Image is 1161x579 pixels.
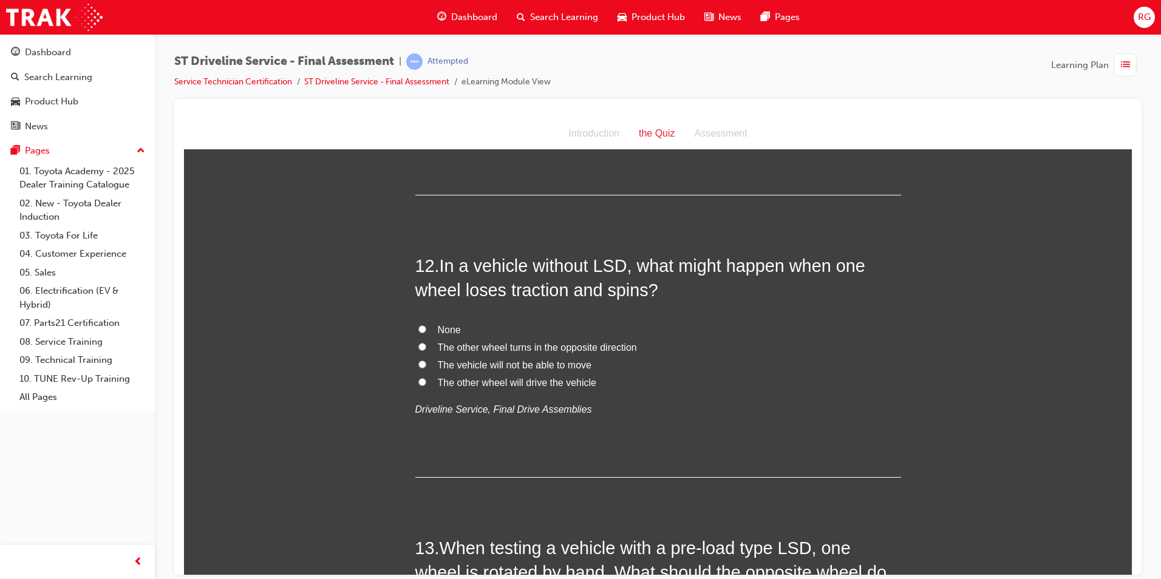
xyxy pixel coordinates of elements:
[231,420,703,489] span: When testing a vehicle with a pre-load type LSD, one wheel is rotated by hand. What should the op...
[231,138,681,181] span: In a vehicle without LSD, what might happen when one wheel loses traction and spins?
[25,144,50,158] div: Pages
[5,140,150,162] button: Pages
[437,10,446,25] span: guage-icon
[304,76,449,87] a: ST Driveline Service - Final Assessment
[15,194,150,226] a: 02. New - Toyota Dealer Induction
[5,66,150,89] a: Search Learning
[5,39,150,140] button: DashboardSearch LearningProduct HubNews
[25,95,78,109] div: Product Hub
[11,121,20,132] span: news-icon
[1138,10,1151,24] span: RG
[25,46,71,59] div: Dashboard
[427,56,468,67] div: Attempted
[501,7,573,24] div: Assessment
[231,418,717,491] h2: 13 .
[15,226,150,245] a: 03. Toyota For Life
[5,90,150,113] a: Product Hub
[15,333,150,351] a: 08. Service Training
[399,55,401,69] span: |
[1121,58,1130,73] span: list-icon
[6,4,103,31] img: Trak
[11,47,20,58] span: guage-icon
[15,263,150,282] a: 05. Sales
[174,76,292,87] a: Service Technician Certification
[11,72,19,83] span: search-icon
[1051,58,1109,72] span: Learning Plan
[137,143,145,159] span: up-icon
[254,206,277,217] span: None
[427,5,507,30] a: guage-iconDashboard
[5,115,150,138] a: News
[254,242,407,252] span: The vehicle will not be able to move
[406,53,423,70] span: learningRecordVerb_ATTEMPT-icon
[751,5,809,30] a: pages-iconPages
[15,162,150,194] a: 01. Toyota Academy - 2025 Dealer Training Catalogue
[15,370,150,388] a: 10. TUNE Rev-Up Training
[761,10,770,25] span: pages-icon
[632,10,685,24] span: Product Hub
[234,207,242,215] input: None
[234,260,242,268] input: The other wheel will drive the vehicle
[174,55,394,69] span: ST Driveline Service - Final Assessment
[11,96,20,107] span: car-icon
[15,388,150,407] a: All Pages
[254,224,453,234] span: The other wheel turns in the opposite direction
[254,259,412,269] span: The other wheel will drive the vehicle
[5,41,150,64] a: Dashboard
[530,10,598,24] span: Search Learning
[1134,7,1155,28] button: RG
[231,286,408,296] em: Driveline Service, Final Drive Assemblies
[234,225,242,232] input: The other wheel turns in the opposite direction
[134,555,143,570] span: prev-icon
[517,10,525,25] span: search-icon
[608,5,695,30] a: car-iconProduct Hub
[375,7,445,24] div: Introduction
[704,10,713,25] span: news-icon
[618,10,627,25] span: car-icon
[24,70,92,84] div: Search Learning
[695,5,751,30] a: news-iconNews
[775,10,800,24] span: Pages
[15,282,150,314] a: 06. Electrification (EV & Hybrid)
[1051,53,1142,76] button: Learning Plan
[11,146,20,157] span: pages-icon
[461,75,551,89] li: eLearning Module View
[231,135,717,185] h2: 12 .
[15,245,150,263] a: 04. Customer Experience
[15,314,150,333] a: 07. Parts21 Certification
[451,10,497,24] span: Dashboard
[718,10,741,24] span: News
[25,120,48,134] div: News
[507,5,608,30] a: search-iconSearch Learning
[15,351,150,370] a: 09. Technical Training
[234,242,242,250] input: The vehicle will not be able to move
[445,7,501,24] div: the Quiz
